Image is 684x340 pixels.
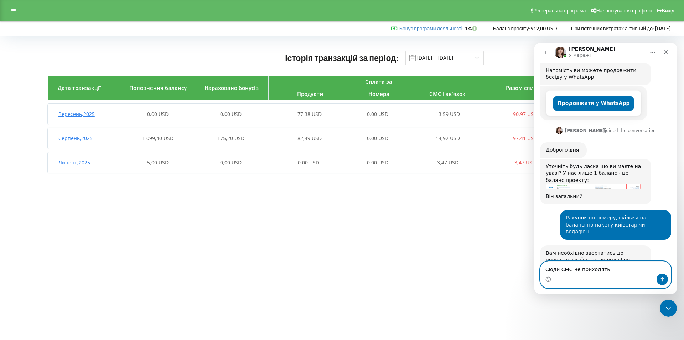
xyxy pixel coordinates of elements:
span: -3,47 USD [435,159,458,166]
span: : [399,25,464,31]
span: Нараховано бонусів [204,84,259,91]
span: Разом списано [506,84,546,91]
button: Вибір емодзі [11,234,17,239]
span: 0,00 USD [367,159,388,166]
span: Вихід [662,8,674,14]
span: -3,47 USD [513,159,536,166]
span: Налаштування профілю [596,8,652,14]
span: 0,00 USD [220,111,242,117]
span: -90,97 USD [511,111,537,117]
span: -82,49 USD [296,135,322,142]
span: Вересень , 2025 [58,111,95,117]
span: Реферальна програма [533,8,586,14]
span: 5,00 USD [147,159,169,166]
span: Баланс проєкту: [493,25,530,31]
span: Серпень , 2025 [58,135,93,142]
span: 1 099,40 USD [142,135,173,142]
span: Сплата за [365,78,392,85]
textarea: Повідомлення... [6,219,136,231]
span: 0,00 USD [147,111,169,117]
span: 0,00 USD [367,111,388,117]
span: Липень , 2025 [58,159,90,166]
iframe: Intercom live chat [534,43,677,294]
span: -77,38 USD [296,111,322,117]
span: СМС і зв'язок [429,90,466,97]
span: Продукти [297,90,323,97]
strong: 912,00 USD [530,25,557,31]
strong: 1% [465,25,479,31]
span: 175,20 USD [217,135,244,142]
span: Історія транзакцій за період: [285,53,398,63]
a: Бонус програми лояльності [399,25,462,31]
span: -14,92 USD [434,135,460,142]
button: Надіслати повідомлення… [122,231,134,242]
span: Дата транзакції [58,84,101,91]
div: Вам необхідно звертатись до оператора київстар чи водафон напряму, ми не бачимо таких балансів... [6,203,117,239]
div: Olga каже… [6,203,137,255]
span: 0,00 USD [367,135,388,142]
span: Номера [368,90,389,97]
strong: [DATE] [655,25,670,31]
span: Поповнення балансу [129,84,187,91]
div: Вам необхідно звертатись до оператора київстар чи водафон напряму, ми не бачимо таких балансів... [11,207,111,235]
span: -13,59 USD [434,111,460,117]
span: При поточних витратах активний до: [571,25,654,31]
span: 0,00 USD [220,159,242,166]
span: -97,41 USD [511,135,537,142]
span: 0,00 USD [298,159,319,166]
iframe: Intercom live chat [660,300,677,317]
